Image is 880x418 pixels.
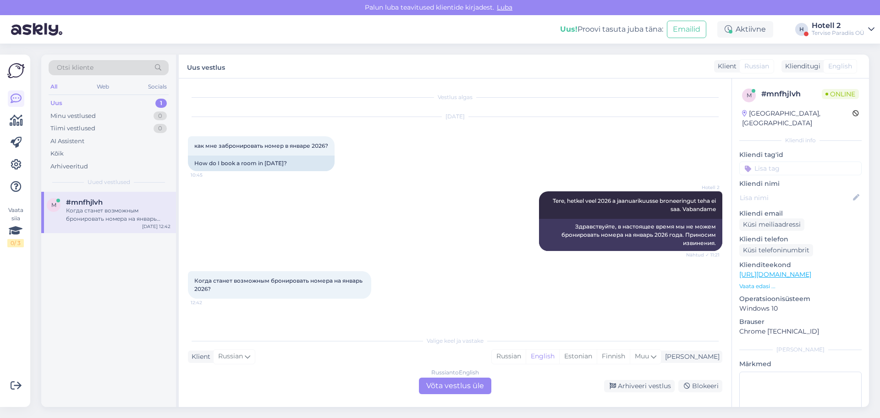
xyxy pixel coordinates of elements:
[812,22,874,37] a: Hotell 2Tervise Paradiis OÜ
[742,109,852,128] div: [GEOGRAPHIC_DATA], [GEOGRAPHIC_DATA]
[154,124,167,133] div: 0
[739,234,862,244] p: Kliendi telefon
[781,61,820,71] div: Klienditugi
[492,350,526,363] div: Russian
[717,21,773,38] div: Aktiivne
[50,99,62,108] div: Uus
[739,304,862,313] p: Windows 10
[560,24,663,35] div: Proovi tasuta juba täna:
[739,282,862,290] p: Vaata edasi ...
[494,3,515,11] span: Luba
[142,223,170,230] div: [DATE] 12:42
[66,198,103,206] span: #mnfhjlvh
[635,352,649,360] span: Muu
[604,380,675,392] div: Arhiveeri vestlus
[88,178,130,186] span: Uued vestlused
[739,150,862,160] p: Kliendi tag'id
[553,197,717,212] span: Tere, hetkel veel 2026 a jaanuarikuusse broneeringut teha ei saa. Vabandame
[747,92,752,99] span: m
[661,352,720,362] div: [PERSON_NAME]
[7,62,25,79] img: Askly Logo
[7,239,24,247] div: 0 / 3
[678,380,722,392] div: Blokeeri
[187,60,225,72] label: Uus vestlus
[155,99,167,108] div: 1
[560,25,577,33] b: Uus!
[7,206,24,247] div: Vaata siia
[828,61,852,71] span: English
[812,22,864,29] div: Hotell 2
[188,112,722,121] div: [DATE]
[739,270,811,279] a: [URL][DOMAIN_NAME]
[218,351,243,362] span: Russian
[714,61,737,71] div: Klient
[539,219,722,251] div: Здравствуйте, в настоящее время мы не можем бронировать номера на январь 2026 года. Приносим изви...
[188,156,335,171] div: How do I book a room in [DATE]?
[559,350,597,363] div: Estonian
[51,201,56,208] span: m
[739,294,862,304] p: Operatsioonisüsteem
[795,23,808,36] div: H
[812,29,864,37] div: Tervise Paradiis OÜ
[50,137,84,146] div: AI Assistent
[739,209,862,218] p: Kliendi email
[431,368,479,377] div: Russian to English
[739,346,862,354] div: [PERSON_NAME]
[50,124,95,133] div: Tiimi vestlused
[744,61,769,71] span: Russian
[146,81,169,93] div: Socials
[739,218,804,231] div: Küsi meiliaadressi
[685,184,720,191] span: Hotell 2
[154,111,167,121] div: 0
[188,352,210,362] div: Klient
[419,378,491,394] div: Võta vestlus üle
[50,149,64,158] div: Kõik
[66,206,170,223] div: Когда станет возможным бронировать номера на январь 2026?
[194,142,328,149] span: как мне забронировать номер в январе 2026?
[526,350,559,363] div: English
[740,193,851,203] input: Lisa nimi
[57,63,93,72] span: Otsi kliente
[739,359,862,369] p: Märkmed
[597,350,630,363] div: Finnish
[822,89,859,99] span: Online
[685,251,720,258] span: Nähtud ✓ 11:21
[739,136,862,145] div: Kliendi info
[739,260,862,270] p: Klienditeekond
[739,327,862,336] p: Chrome [TECHNICAL_ID]
[739,317,862,327] p: Brauser
[50,162,88,171] div: Arhiveeritud
[194,277,364,292] span: Когда станет возможным бронировать номера на январь 2026?
[188,93,722,101] div: Vestlus algas
[739,244,813,256] div: Küsi telefoninumbrit
[191,172,225,178] span: 10:45
[739,179,862,189] p: Kliendi nimi
[667,21,706,38] button: Emailid
[49,81,59,93] div: All
[739,162,862,175] input: Lisa tag
[188,337,722,345] div: Valige keel ja vastake
[95,81,111,93] div: Web
[761,89,822,100] div: # mnfhjlvh
[50,111,96,121] div: Minu vestlused
[191,299,225,306] span: 12:42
